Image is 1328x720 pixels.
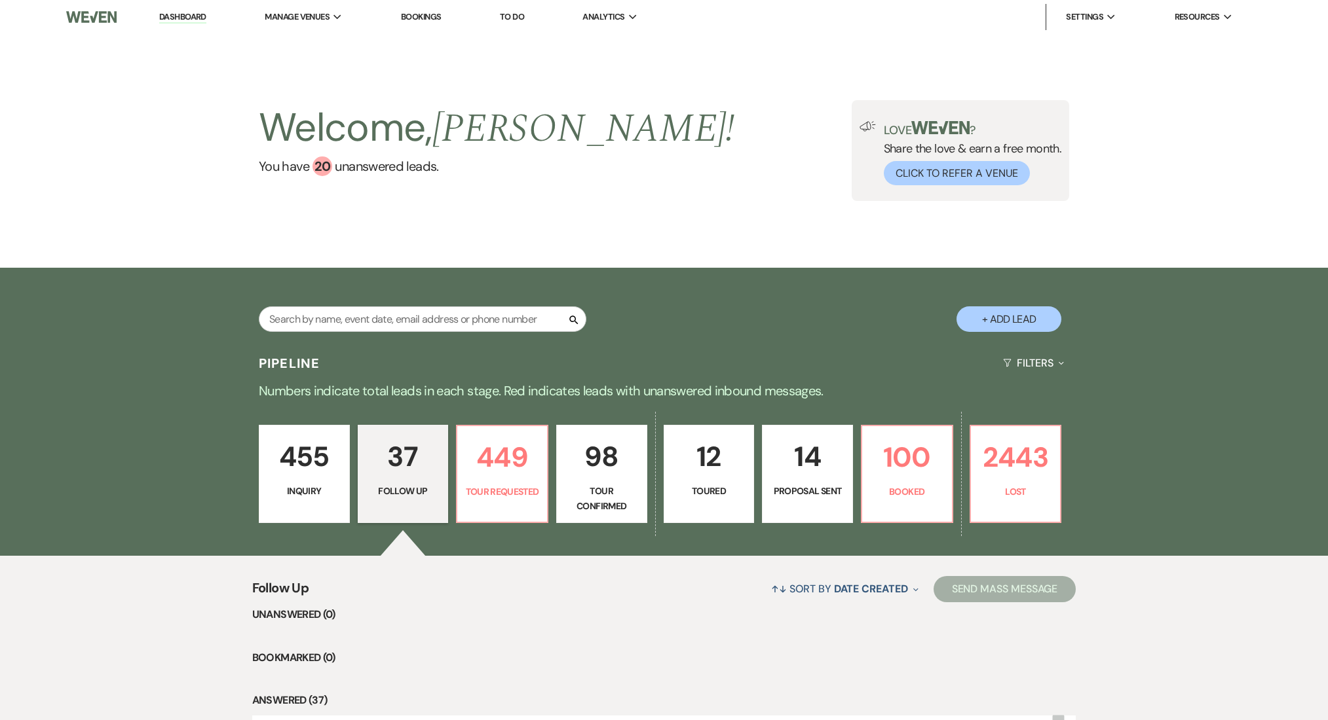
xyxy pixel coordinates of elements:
p: Booked [870,484,944,499]
li: Bookmarked (0) [252,649,1076,666]
a: 100Booked [861,425,953,523]
button: Send Mass Message [934,576,1076,602]
div: Share the love & earn a free month. [876,121,1062,185]
h3: Pipeline [259,354,320,372]
span: Analytics [582,10,624,24]
a: 12Toured [664,425,755,523]
li: Answered (37) [252,692,1076,709]
button: Click to Refer a Venue [884,161,1030,185]
button: + Add Lead [957,306,1061,332]
button: Sort By Date Created [766,571,923,606]
span: [PERSON_NAME] ! [432,99,735,159]
p: Tour Confirmed [565,484,639,513]
span: Resources [1175,10,1220,24]
a: 14Proposal Sent [762,425,853,523]
p: Proposal Sent [770,484,844,498]
li: Unanswered (0) [252,606,1076,623]
span: Follow Up [252,578,309,606]
span: Settings [1066,10,1103,24]
a: 449Tour Requested [456,425,548,523]
span: ↑↓ [771,582,787,596]
a: You have 20 unanswered leads. [259,156,735,176]
img: weven-logo-green.svg [911,121,970,134]
p: 449 [465,435,539,479]
input: Search by name, event date, email address or phone number [259,306,586,332]
a: Dashboard [159,11,206,24]
a: Bookings [401,11,442,22]
p: 98 [565,435,639,478]
p: 100 [870,435,944,479]
a: 455Inquiry [259,425,350,523]
p: 2443 [979,435,1053,479]
a: 37Follow Up [358,425,449,523]
p: 12 [672,435,746,478]
p: 37 [366,435,440,478]
p: 455 [267,435,341,478]
p: Lost [979,484,1053,499]
div: 20 [313,156,332,176]
p: Toured [672,484,746,498]
span: Date Created [834,582,908,596]
h2: Welcome, [259,100,735,156]
a: 98Tour Confirmed [556,425,647,523]
p: Tour Requested [465,484,539,499]
span: Manage Venues [265,10,330,24]
img: loud-speaker-illustration.svg [860,121,876,132]
p: Numbers indicate total leads in each stage. Red indicates leads with unanswered inbound messages. [193,380,1136,401]
a: 2443Lost [970,425,1062,523]
img: Weven Logo [66,3,117,31]
a: To Do [500,11,524,22]
p: Follow Up [366,484,440,498]
p: Love ? [884,121,1062,136]
button: Filters [998,346,1069,380]
p: Inquiry [267,484,341,498]
p: 14 [770,435,844,478]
